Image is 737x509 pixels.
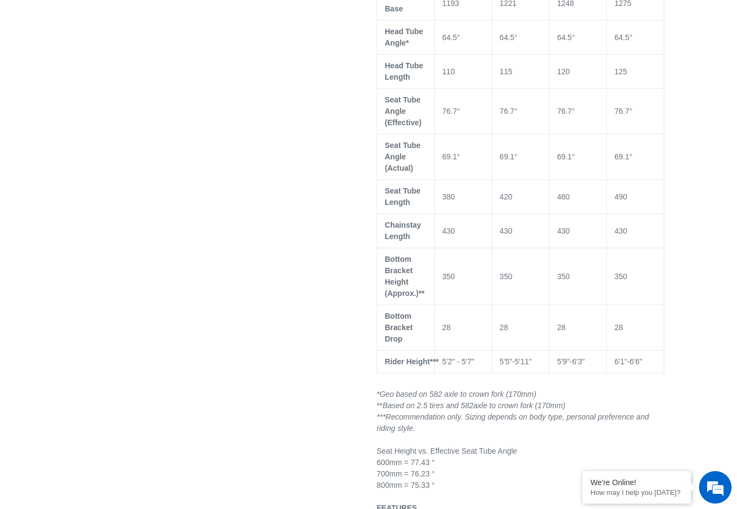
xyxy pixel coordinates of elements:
span: ° [514,33,518,42]
td: 64.5 [549,21,607,55]
td: 64.5 [434,21,492,55]
span: *Geo based on 582 axle to crown fork (170mm) [377,390,536,398]
td: 28 [607,305,664,351]
p: How may I help you today? [590,488,683,497]
td: 76.7 [434,89,492,134]
span: ° [572,107,575,115]
span: Bottom Bracket Height (Approx.)** [385,255,424,298]
td: 430 [549,214,607,248]
span: ° [457,107,460,115]
div: We're Online! [590,478,683,487]
span: ° [457,33,460,42]
td: 120 [549,55,607,89]
td: 76.7 [492,89,549,134]
span: ° [629,152,632,161]
td: 110 [434,55,492,89]
td: 430 [607,214,664,248]
td: 430 [492,214,549,248]
span: ° [432,469,435,478]
span: Head Tube Angle* [385,27,423,47]
span: Seat Tube Angle (Actual) [385,141,421,172]
span: ° [432,481,435,489]
span: ***Recommendation only. Sizing depends on body type, personal preference and riding style. [377,413,649,433]
div: Seat Height vs. Effective Seat Tube Angle [377,446,664,457]
span: ° [457,152,460,161]
span: Rider Height*** [385,357,439,366]
td: 69.1 [492,134,549,180]
td: 350 [492,248,549,305]
td: 64.5 [492,21,549,55]
td: 115 [492,55,549,89]
td: 350 [607,248,664,305]
span: ° [572,152,575,161]
td: 5'2" - 5'7" [434,351,492,373]
div: 700mm = 76.23 [377,468,664,480]
td: 430 [434,214,492,248]
span: ° [629,33,632,42]
div: Minimize live chat window [178,5,204,31]
span: Seat Tube Length [385,186,421,207]
td: 64.5 [607,21,664,55]
td: 28 [549,305,607,351]
span: Chainstay Length [385,221,421,241]
td: 69.1 [607,134,664,180]
span: 6'1"-6'6" [614,357,642,366]
span: ° [629,107,632,115]
textarea: Type your message and hit 'Enter' [5,296,207,334]
td: 420 [492,180,549,214]
td: 28 [492,305,549,351]
span: axle to crown fork (170mm) [473,401,566,410]
div: 600mm = 77.43 [377,457,664,468]
span: ° [572,33,575,42]
span: 5'9"-6'3" [557,357,584,366]
div: 800mm = 75.33 [377,480,664,491]
div: Navigation go back [12,60,28,76]
td: 69.1 [434,134,492,180]
span: ° [432,458,435,467]
span: ° [514,152,518,161]
td: 28 [434,305,492,351]
td: 380 [434,180,492,214]
span: Seat Tube Angle (Effective) [385,95,422,127]
span: Bottom Bracket Drop [385,312,412,343]
td: 69.1 [549,134,607,180]
td: 490 [607,180,664,214]
td: 76.7 [607,89,664,134]
td: 76.7 [549,89,607,134]
span: ° [514,107,518,115]
div: Chat with us now [73,61,199,75]
i: Based on 2.5 tires and 582 [383,401,473,410]
span: We're online! [63,137,150,246]
td: 125 [607,55,664,89]
span: Head Tube Length [385,61,423,81]
td: 350 [434,248,492,305]
td: 460 [549,180,607,214]
img: d_696896380_company_1647369064580_696896380 [35,54,62,81]
td: 350 [549,248,607,305]
span: 5'5"-5'11" [500,357,532,366]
